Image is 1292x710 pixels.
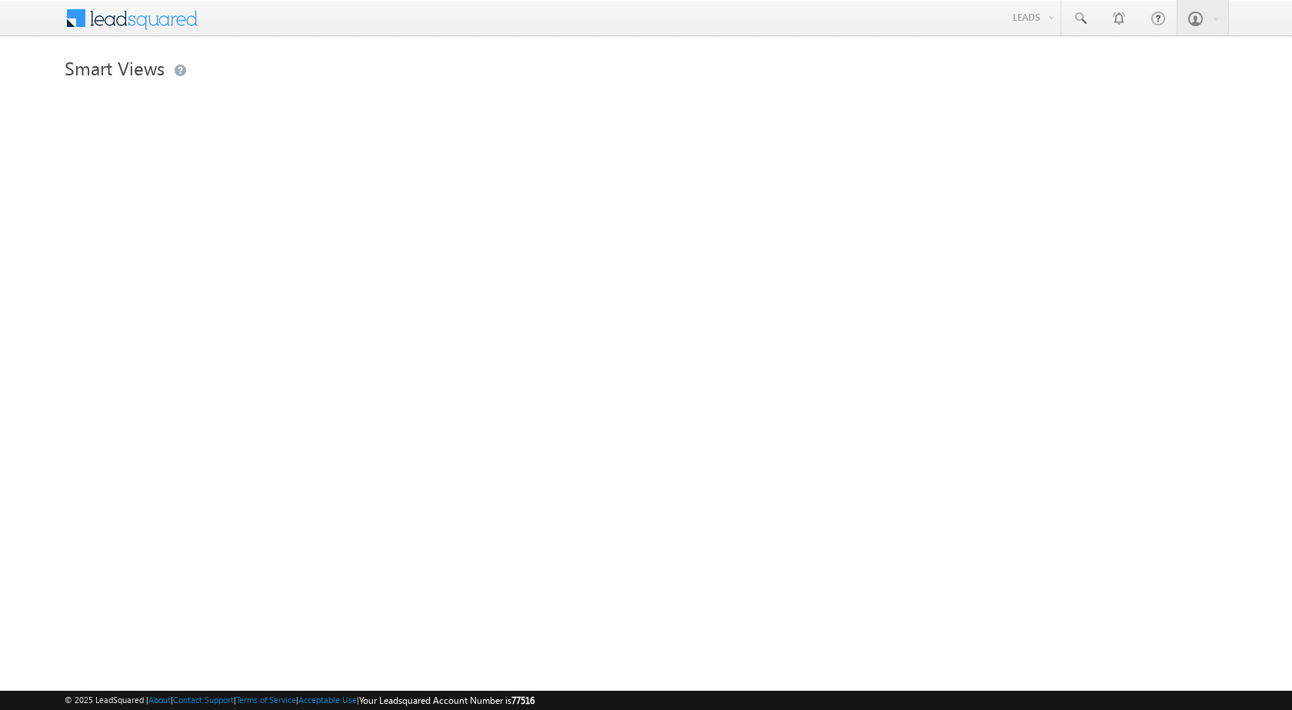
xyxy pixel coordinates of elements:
[65,693,534,708] span: © 2025 LeadSquared | | | | |
[511,695,534,706] span: 77516
[173,695,234,705] a: Contact Support
[236,695,296,705] a: Terms of Service
[148,695,171,705] a: About
[65,55,165,80] span: Smart Views
[359,695,534,706] span: Your Leadsquared Account Number is
[298,695,357,705] a: Acceptable Use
